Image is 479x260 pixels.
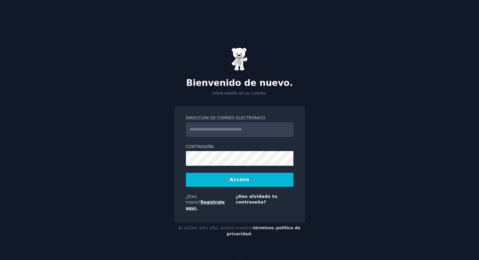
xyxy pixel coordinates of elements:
font: Contraseña [186,144,214,149]
a: términos [253,226,274,230]
font: ¿Eres nuevo? [186,194,201,205]
img: Osito de goma [231,47,248,71]
font: Dirección de correo electrónico [186,116,265,120]
a: ¿Has olvidado tu contraseña? [236,194,277,205]
a: política de privacidad. [227,226,300,236]
font: Acceso [230,177,249,182]
button: Acceso [186,173,293,187]
a: Regístrate aquí. [186,200,225,211]
font: Bienvenido de nuevo. [186,78,293,88]
font: Al utilizar este sitio, acepta nuestros [179,226,253,230]
font: Inicie sesión en su cuenta. [212,91,266,96]
font: y [274,226,276,230]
